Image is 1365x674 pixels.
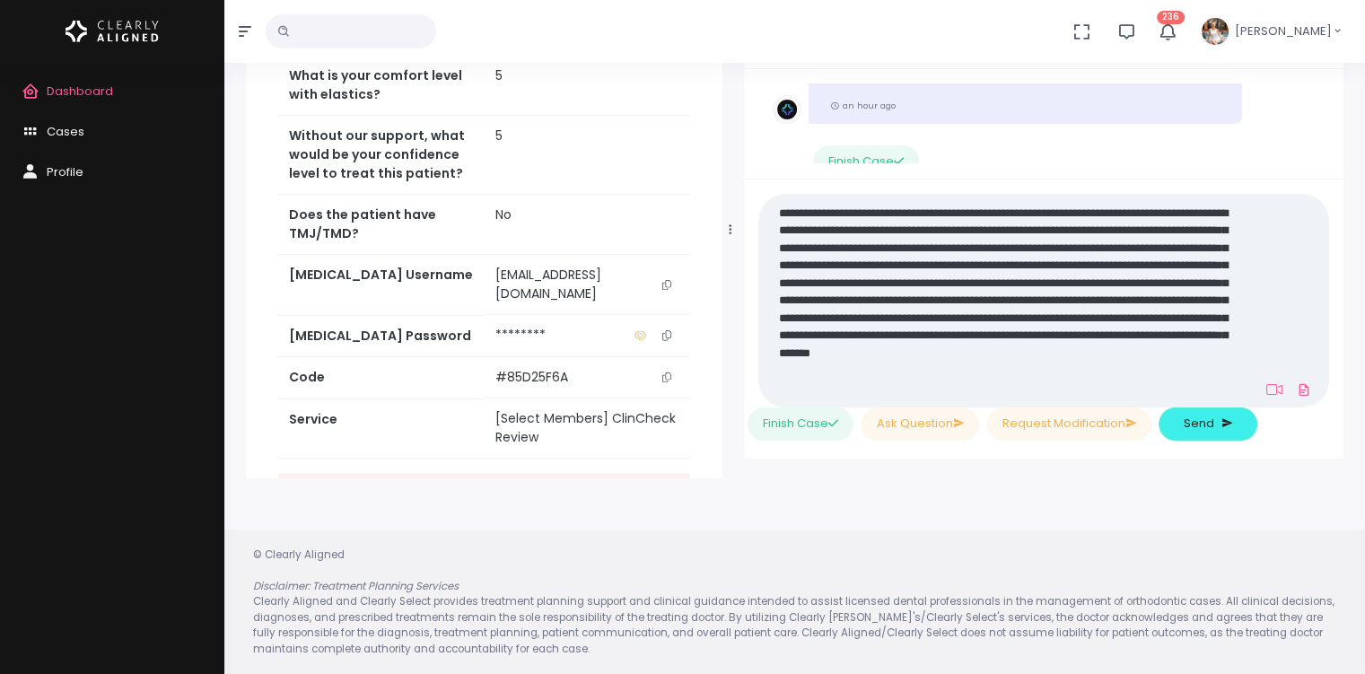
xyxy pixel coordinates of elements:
[748,407,853,441] button: Finish Case
[830,100,896,111] small: an hour ago
[485,56,690,116] td: 5
[485,357,690,398] td: #85D25F6A
[485,195,690,255] td: No
[278,473,690,506] a: Access Service
[485,116,690,195] td: 5
[1184,415,1214,433] span: Send
[47,123,84,140] span: Cases
[47,83,113,100] span: Dashboard
[278,357,485,398] th: Code
[278,315,485,356] th: [MEDICAL_DATA] Password
[495,409,679,447] div: [Select Members] ClinCheck Review
[235,547,1354,658] div: © Clearly Aligned Clearly Aligned and Clearly Select provides treatment planning support and clin...
[758,83,1329,164] div: scrollable content
[66,13,159,50] img: Logo Horizontal
[1157,11,1185,24] span: 236
[278,195,485,255] th: Does the patient have TMJ/TMD?
[1199,15,1231,48] img: Header Avatar
[278,116,485,195] th: Without our support, what would be your confidence level to treat this patient?
[278,255,485,316] th: [MEDICAL_DATA] Username
[986,407,1151,441] button: Request Modification
[1263,382,1286,397] a: Add Loom Video
[861,407,979,441] button: Ask Question
[278,56,485,116] th: What is your comfort level with elastics?
[1159,407,1257,441] button: Send
[278,398,485,459] th: Service
[253,579,459,593] em: Disclaimer: Treatment Planning Services
[813,145,919,179] button: Finish Case
[485,255,690,315] td: [EMAIL_ADDRESS][DOMAIN_NAME]
[47,163,83,180] span: Profile
[1235,22,1332,40] span: [PERSON_NAME]
[1293,373,1315,406] a: Add Files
